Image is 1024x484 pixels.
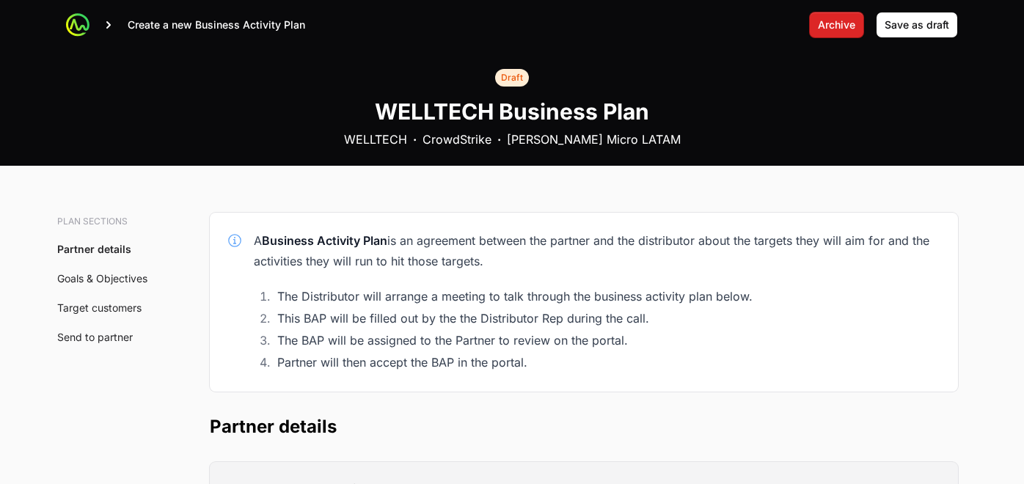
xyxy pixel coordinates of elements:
[128,18,305,32] p: Create a new Business Activity Plan
[375,98,649,125] h1: WELLTECH Business Plan
[809,12,864,38] button: Archive
[885,16,949,34] span: Save as draft
[66,13,89,37] img: ActivitySource
[344,131,681,148] div: WELLTECH CrowdStrike [PERSON_NAME] Micro LATAM
[413,131,417,148] b: ·
[57,272,147,285] a: Goals & Objectives
[497,131,501,148] b: ·
[273,352,940,373] li: Partner will then accept the BAP in the portal.
[57,243,131,255] a: Partner details
[57,331,133,343] a: Send to partner
[57,216,157,227] h3: Plan sections
[876,12,958,38] button: Save as draft
[273,286,940,307] li: The Distributor will arrange a meeting to talk through the business activity plan below.
[273,330,940,351] li: The BAP will be assigned to the Partner to review on the portal.
[273,308,940,329] li: This BAP will be filled out by the the Distributor Rep during the call.
[818,16,855,34] span: Archive
[57,301,142,314] a: Target customers
[262,233,387,248] strong: Business Activity Plan
[210,415,958,439] h2: Partner details
[254,230,940,271] div: A is an agreement between the partner and the distributor about the targets they will aim for and...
